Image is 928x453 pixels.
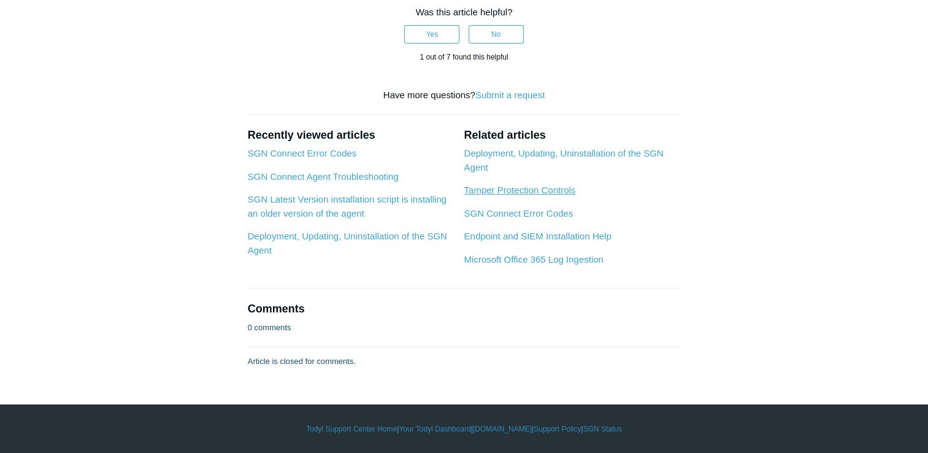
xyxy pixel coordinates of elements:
[420,53,508,61] span: 1 out of 7 found this helpful
[464,254,603,265] a: Microsoft Office 365 Log Ingestion
[404,25,459,44] button: This article was helpful
[416,7,513,17] span: Was this article helpful?
[399,424,470,435] a: Your Todyl Dashboard
[469,25,524,44] button: This article was not helpful
[464,127,680,144] h2: Related articles
[475,90,545,100] a: Submit a request
[248,231,447,255] a: Deployment, Updating, Uninstallation of the SGN Agent
[473,424,532,435] a: [DOMAIN_NAME]
[534,424,581,435] a: Support Policy
[583,424,622,435] a: SGN Status
[248,301,681,317] h2: Comments
[248,194,447,219] a: SGN Latest Version installation script is installing an older version of the agent
[464,148,663,172] a: Deployment, Updating, Uninstallation of the SGN Agent
[464,208,573,219] a: SGN Connect Error Codes
[109,424,820,435] div: | | | |
[248,355,356,368] p: Article is closed for comments.
[248,171,399,182] a: SGN Connect Agent Troubleshooting
[464,185,575,195] a: Tamper Protection Controls
[464,231,611,241] a: Endpoint and SIEM Installation Help
[248,88,681,103] div: Have more questions?
[248,127,452,144] h2: Recently viewed articles
[306,424,397,435] a: Todyl Support Center Home
[248,148,357,158] a: SGN Connect Error Codes
[248,322,291,334] p: 0 comments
